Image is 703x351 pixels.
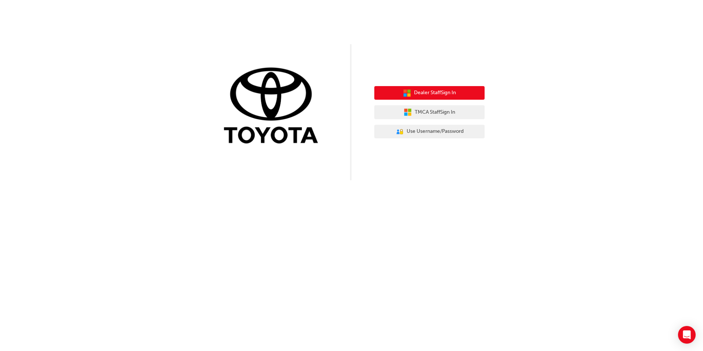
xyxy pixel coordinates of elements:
button: TMCA StaffSign In [374,105,485,119]
img: Trak [218,66,329,147]
button: Use Username/Password [374,125,485,139]
button: Dealer StaffSign In [374,86,485,100]
span: Dealer Staff Sign In [414,89,456,97]
div: Open Intercom Messenger [678,326,696,344]
span: TMCA Staff Sign In [415,108,455,117]
span: Use Username/Password [407,127,464,136]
